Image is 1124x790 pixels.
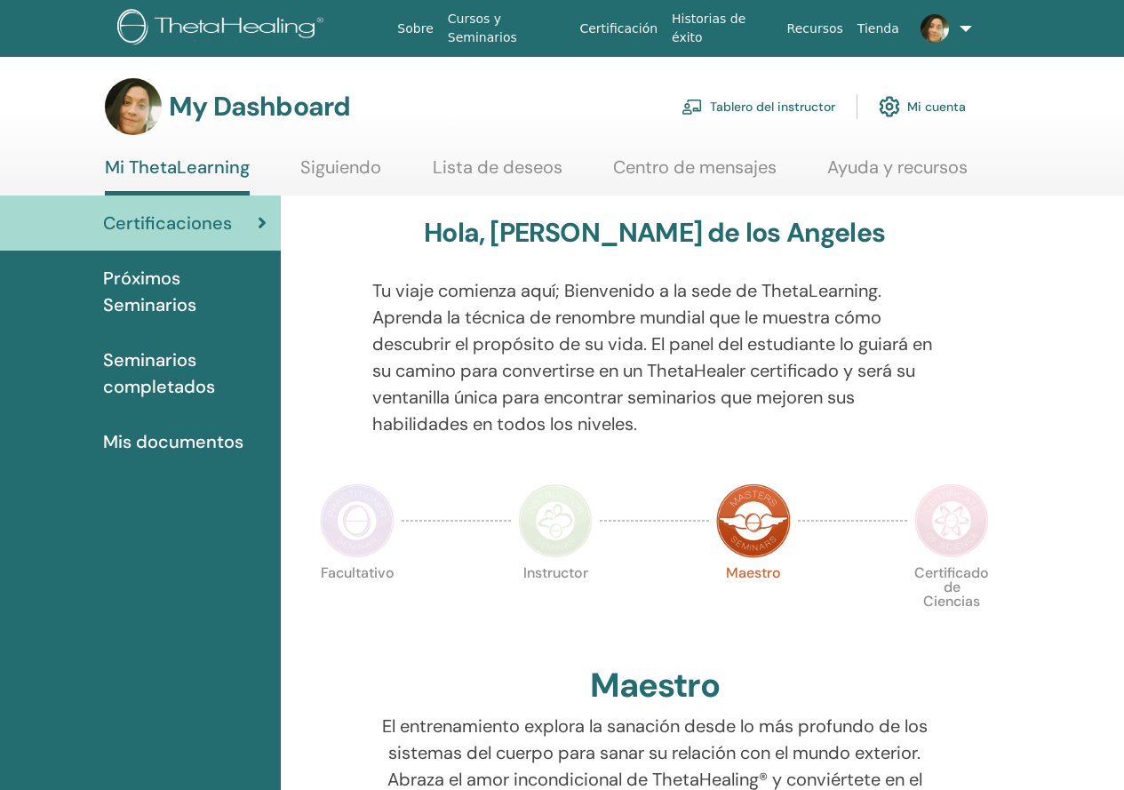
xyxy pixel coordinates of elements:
[320,483,395,558] img: Practitioner
[103,265,267,318] span: Próximos Seminarios
[105,78,162,135] img: default.jpg
[103,347,267,400] span: Seminarios completados
[518,483,593,558] img: Instructor
[780,12,850,45] a: Recursos
[590,666,720,706] h2: Maestro
[682,87,835,126] a: Tablero del instructor
[433,156,562,191] a: Lista de deseos
[716,566,791,641] p: Maestro
[372,277,937,437] p: Tu viaje comienza aquí; Bienvenido a la sede de ThetaLearning. Aprenda la técnica de renombre mun...
[572,12,665,45] a: Certificación
[390,12,440,45] a: Sobre
[117,9,330,49] img: logo.png
[682,99,703,115] img: chalkboard-teacher.svg
[518,566,593,641] p: Instructor
[300,156,381,191] a: Siguiendo
[665,3,780,54] a: Historias de éxito
[105,156,250,196] a: Mi ThetaLearning
[914,566,989,641] p: Certificado de Ciencias
[914,483,989,558] img: Certificate of Science
[613,156,777,191] a: Centro de mensajes
[827,156,968,191] a: Ayuda y recursos
[921,14,949,43] img: default.jpg
[850,12,906,45] a: Tienda
[879,87,966,126] a: Mi cuenta
[320,566,395,641] p: Facultativo
[103,210,232,236] span: Certificaciones
[169,91,350,123] h3: My Dashboard
[716,483,791,558] img: Master
[103,428,243,455] span: Mis documentos
[441,3,573,54] a: Cursos y Seminarios
[424,217,885,249] h3: Hola, [PERSON_NAME] de los Angeles
[879,92,900,122] img: cog.svg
